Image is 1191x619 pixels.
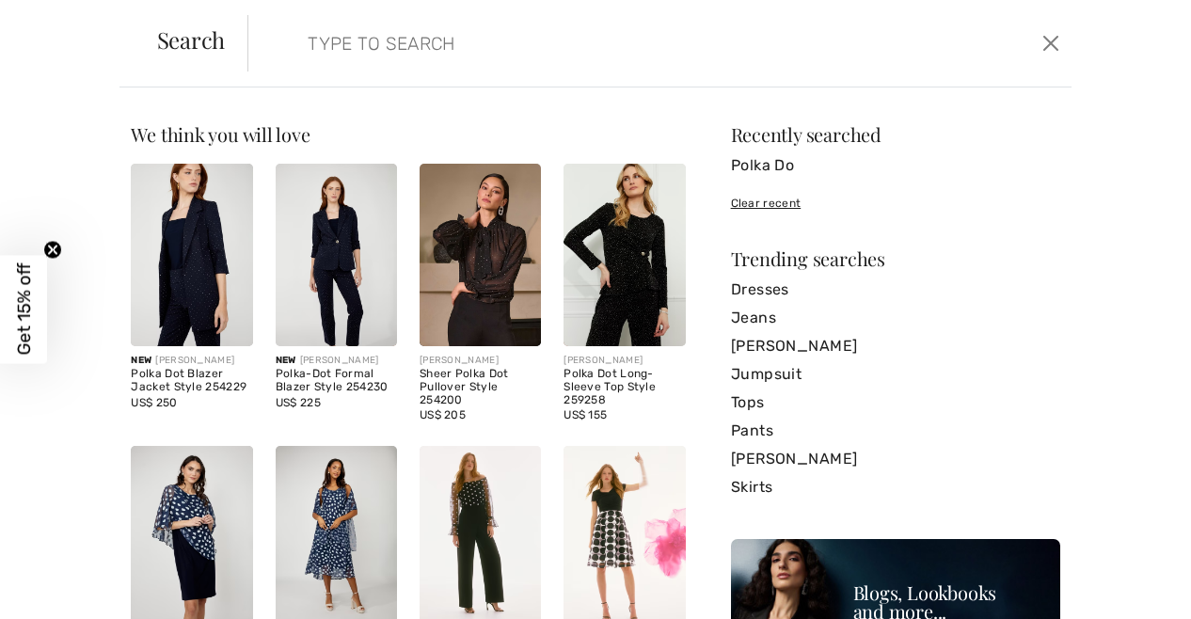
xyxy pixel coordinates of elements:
[564,408,607,421] span: US$ 155
[276,396,321,409] span: US$ 225
[731,473,1060,501] a: Skirts
[131,368,252,394] div: Polka Dot Blazer Jacket Style 254229
[131,121,310,147] span: We think you will love
[294,15,850,71] input: TYPE TO SEARCH
[731,276,1060,304] a: Dresses
[731,445,1060,473] a: [PERSON_NAME]
[131,354,252,368] div: [PERSON_NAME]
[731,125,1060,144] div: Recently searched
[731,151,1060,180] a: Polka Do
[157,28,226,51] span: Search
[564,164,685,346] img: Polka Dot Long-Sleeve Top Style 259258. Black/Silver
[1037,28,1065,58] button: Close
[276,354,397,368] div: [PERSON_NAME]
[420,368,541,406] div: Sheer Polka Dot Pullover Style 254200
[731,389,1060,417] a: Tops
[731,417,1060,445] a: Pants
[276,368,397,394] div: Polka-Dot Formal Blazer Style 254230
[420,164,541,346] img: Sheer Polka Dot Pullover Style 254200. Black/Silver
[731,195,1060,212] div: Clear recent
[43,241,62,260] button: Close teaser
[564,368,685,406] div: Polka Dot Long-Sleeve Top Style 259258
[420,354,541,368] div: [PERSON_NAME]
[420,408,466,421] span: US$ 205
[731,332,1060,360] a: [PERSON_NAME]
[276,355,296,366] span: New
[131,396,177,409] span: US$ 250
[564,354,685,368] div: [PERSON_NAME]
[13,263,35,356] span: Get 15% off
[731,249,1060,268] div: Trending searches
[131,355,151,366] span: New
[276,164,397,346] img: Polka-Dot Formal Blazer Style 254230. Navy
[731,304,1060,332] a: Jeans
[731,360,1060,389] a: Jumpsuit
[131,164,252,346] img: Polka Dot Blazer Jacket Style 254229. Navy
[44,13,83,30] span: Chat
